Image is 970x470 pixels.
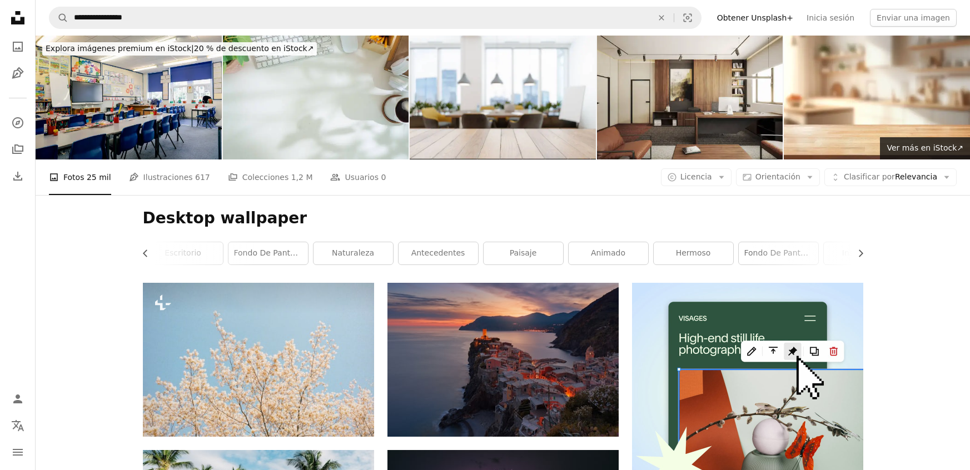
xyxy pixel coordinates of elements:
span: 0 [381,171,386,183]
img: Superficie vacía de madera y sala de reuniones de desenfoque abstracto con mesa de conferencias, ... [410,36,596,159]
button: Licencia [661,168,732,186]
a: Explora imágenes premium en iStock|20 % de descuento en iStock↗ [36,36,324,62]
button: Idioma [7,414,29,437]
a: Ver más en iStock↗ [880,137,970,159]
button: Clasificar porRelevancia [824,168,957,186]
button: desplazar lista a la izquierda [143,242,156,264]
button: Búsqueda visual [674,7,701,28]
img: Vista aérea del pueblo en el acantilado de la montaña durante la puesta del sol naranja [387,283,619,437]
div: 20 % de descuento en iStock ↗ [42,42,317,56]
button: Orientación [736,168,820,186]
span: Ver más en iStock ↗ [887,143,963,152]
a: Historial de descargas [7,165,29,187]
a: Inicia sesión [800,9,861,27]
span: Orientación [755,172,800,181]
a: un árbol con flores blancas contra un cielo azul [143,354,374,364]
img: Aula vacía [36,36,222,159]
a: Ilustraciones 617 [129,159,210,195]
span: Explora imágenes premium en iStock | [46,44,194,53]
a: escritorio [143,242,223,264]
span: Licencia [680,172,712,181]
button: Menú [7,441,29,463]
a: Colecciones [7,138,29,161]
a: hermoso [654,242,733,264]
img: Oficina del director. Diseño de interiores. Imagen generada por computadora de la oficina. Visual... [597,36,783,159]
a: Fotos [7,36,29,58]
button: Enviar una imagen [870,9,957,27]
a: fondo de pantalla [228,242,308,264]
a: Colecciones 1,2 M [228,159,313,195]
span: Clasificar por [844,172,895,181]
a: inspiración [824,242,903,264]
img: Escritorio de oficina blanco con vista superior con teclado, taza de café, auriculares y papelería. [223,36,409,159]
a: Vista aérea del pueblo en el acantilado de la montaña durante la puesta del sol naranja [387,354,619,364]
form: Encuentra imágenes en todo el sitio [49,7,702,29]
a: Iniciar sesión / Registrarse [7,388,29,410]
a: antecedentes [399,242,478,264]
span: Relevancia [844,172,937,183]
a: Fondo de pantalla 4k [739,242,818,264]
a: Explorar [7,112,29,134]
h1: Desktop wallpaper [143,208,863,228]
a: Ilustraciones [7,62,29,84]
a: paisaje [484,242,563,264]
img: Empty wooden table front kitchen blurred background. [784,36,970,159]
a: naturaleza [314,242,393,264]
button: Borrar [649,7,674,28]
a: Obtener Unsplash+ [710,9,800,27]
a: animado [569,242,648,264]
button: desplazar lista a la derecha [850,242,863,264]
button: Buscar en Unsplash [49,7,68,28]
span: 1,2 M [291,171,313,183]
span: 617 [195,171,210,183]
a: Usuarios 0 [330,159,386,195]
img: un árbol con flores blancas contra un cielo azul [143,283,374,437]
